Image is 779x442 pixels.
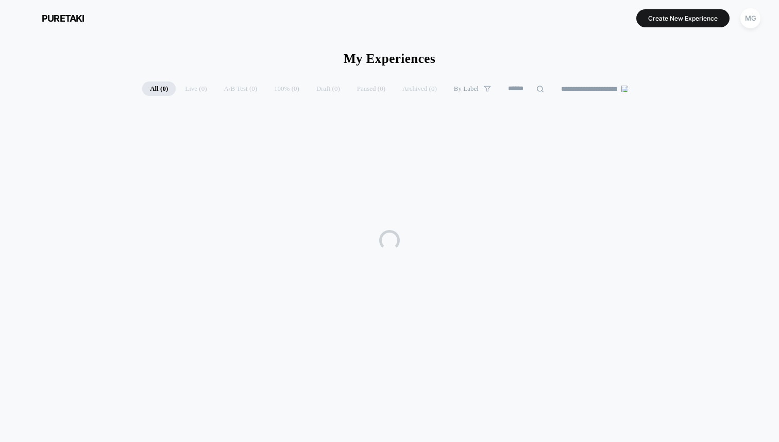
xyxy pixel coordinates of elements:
[737,8,764,29] button: MG
[454,85,479,93] span: By Label
[42,13,84,24] span: puretaki
[344,52,435,66] h1: My Experiences
[15,10,88,26] button: puretaki
[636,9,730,27] button: Create New Experience
[621,86,628,92] img: end
[740,8,760,28] div: MG
[142,81,176,96] span: All ( 0 )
